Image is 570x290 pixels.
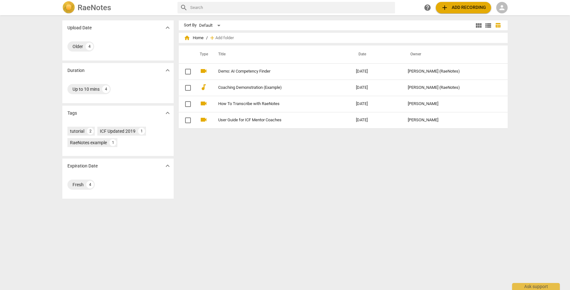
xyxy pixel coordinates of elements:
[211,46,351,63] th: Title
[195,46,211,63] th: Type
[351,112,403,128] td: [DATE]
[67,67,85,74] p: Duration
[180,4,188,11] span: search
[70,128,84,134] div: tutorial
[163,66,172,75] button: Show more
[351,96,403,112] td: [DATE]
[70,139,107,146] div: RaeNotes example
[163,108,172,118] button: Show more
[351,63,403,80] td: [DATE]
[209,35,215,41] span: add
[436,2,491,13] button: Upload
[441,4,448,11] span: add
[424,4,431,11] span: help
[78,3,111,12] h2: RaeNotes
[73,181,84,188] div: Fresh
[475,22,483,29] span: view_module
[86,43,93,50] div: 4
[164,109,171,117] span: expand_more
[62,1,172,14] a: LogoRaeNotes
[67,110,77,117] p: Tags
[190,3,393,13] input: Search
[408,102,496,106] div: [PERSON_NAME]
[164,162,171,170] span: expand_more
[206,36,208,40] span: /
[422,2,433,13] a: Help
[184,23,197,28] div: Sort By
[200,116,207,124] span: videocam
[86,181,94,188] div: 4
[100,128,136,134] div: ICF Updated 2019
[351,80,403,96] td: [DATE]
[164,67,171,74] span: expand_more
[200,83,207,91] span: audiotrack
[218,69,333,74] a: Demo: AI Competency Finder
[199,20,223,31] div: Default
[498,4,506,11] span: person
[441,4,486,11] span: Add recording
[184,35,190,41] span: home
[102,85,110,93] div: 4
[138,128,145,135] div: 1
[87,128,94,135] div: 2
[483,21,493,30] button: List view
[512,283,560,290] div: Ask support
[109,139,116,146] div: 1
[408,69,496,74] div: [PERSON_NAME] (RaeNotes)
[163,23,172,32] button: Show more
[408,85,496,90] div: [PERSON_NAME] (RaeNotes)
[164,24,171,32] span: expand_more
[474,21,483,30] button: Tile view
[62,1,75,14] img: Logo
[73,86,100,92] div: Up to 10 mins
[403,46,501,63] th: Owner
[215,36,234,40] span: Add folder
[493,21,503,30] button: Table view
[73,43,83,50] div: Older
[351,46,403,63] th: Date
[408,118,496,123] div: [PERSON_NAME]
[218,85,333,90] a: Coaching Demonstration (Example)
[163,161,172,171] button: Show more
[200,67,207,75] span: videocam
[218,102,333,106] a: How To Transcribe with RaeNotes
[495,22,501,28] span: table_chart
[200,100,207,107] span: videocam
[484,22,492,29] span: view_list
[184,35,204,41] span: Home
[67,163,98,169] p: Expiration Date
[218,118,333,123] a: User Guide for ICF Mentor Coaches
[67,25,92,31] p: Upload Date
